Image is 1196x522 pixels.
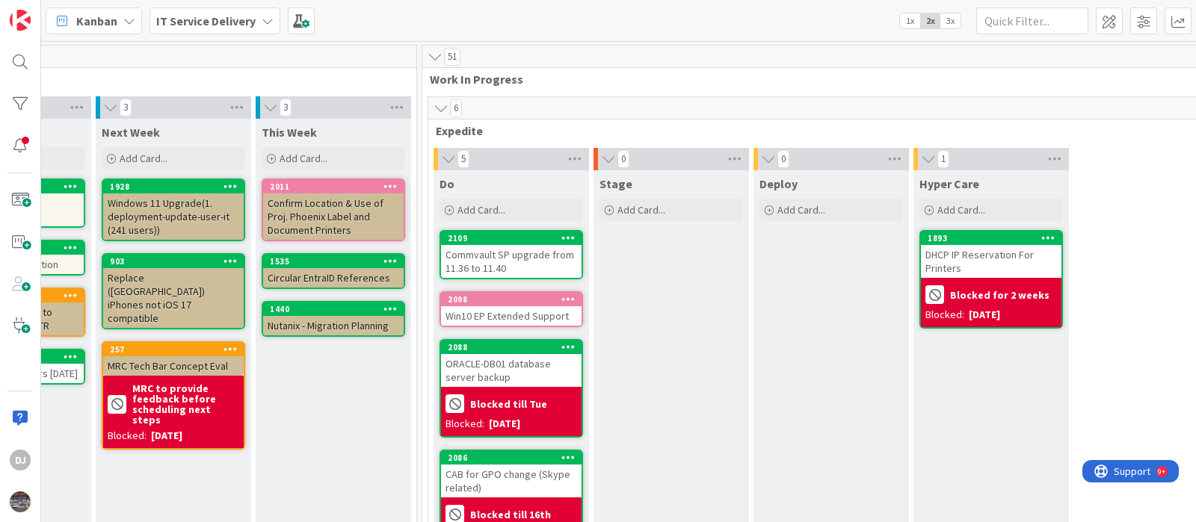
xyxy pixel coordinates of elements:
span: 0 [777,150,789,168]
span: Add Card... [937,203,985,217]
b: IT Service Delivery [156,13,256,28]
div: 1440 [263,302,404,316]
div: 257 [110,344,244,355]
img: Visit kanbanzone.com [10,10,31,31]
div: 2109 [448,233,582,243]
span: Add Card... [617,203,665,217]
div: CAB for GPO change (Skype related) [441,464,582,497]
div: 2011Confirm Location & Use of Proj. Phoenix Label and Document Printers [263,180,404,240]
div: 2088 [448,342,582,352]
span: 51 [444,48,460,66]
div: [DATE] [489,416,520,432]
div: 257MRC Tech Bar Concept Eval [103,343,244,376]
div: [DATE] [151,428,182,444]
div: 1535Circular EntraID References [263,255,404,288]
div: 2098Win10 EP Extended Support [441,293,582,326]
div: Replace ([GEOGRAPHIC_DATA]) iPhones not iOS 17 compatible [103,268,244,328]
div: Confirm Location & Use of Proj. Phoenix Label and Document Printers [263,193,404,240]
div: 1535 [263,255,404,268]
span: 0 [617,150,629,168]
b: Blocked for 2 weeks [950,290,1049,300]
div: 2109Commvault SP upgrade from 11.36 to 11.40 [441,232,582,278]
span: Do [440,176,454,191]
span: Add Card... [457,203,505,217]
b: MRC to provide feedback before scheduling next steps [132,383,239,425]
div: Commvault SP upgrade from 11.36 to 11.40 [441,245,582,278]
div: 2011 [263,180,404,193]
b: Blocked till 16th [470,509,551,520]
div: 1928Windows 11 Upgrade(1. deployment-update-user-it (241 users)) [103,180,244,240]
span: 5 [457,150,469,168]
span: Stage [599,176,632,191]
div: 903Replace ([GEOGRAPHIC_DATA]) iPhones not iOS 17 compatible [103,255,244,328]
div: 2086 [441,451,582,464]
div: 2109 [441,232,582,245]
div: 257 [103,343,244,356]
div: 903 [103,255,244,268]
div: 2088 [441,341,582,354]
span: Deploy [759,176,798,191]
div: DJ [10,450,31,470]
div: Win10 EP Extended Support [441,306,582,326]
div: 2098 [448,294,582,305]
div: 2088ORACLE-DB01 database server backup [441,341,582,387]
span: 3 [120,99,132,116]
div: 2086CAB for GPO change (Skype related) [441,451,582,497]
span: Add Card... [777,203,825,217]
div: MRC Tech Bar Concept Eval [103,356,244,376]
span: Next Week [102,125,160,140]
div: 2098 [441,293,582,306]
div: Blocked: [446,416,484,432]
span: This Week [262,125,317,140]
div: Blocked: [108,428,147,444]
div: ORACLE-DB01 database server backup [441,354,582,387]
div: 1535 [270,256,404,267]
span: 1 [937,150,949,168]
div: 903 [110,256,244,267]
div: Windows 11 Upgrade(1. deployment-update-user-it (241 users)) [103,193,244,240]
span: Add Card... [120,152,167,165]
span: 3 [280,99,292,116]
div: 1440 [270,304,404,314]
span: Hyper Care [919,176,979,191]
div: 1928 [110,181,244,192]
div: DHCP IP Reservation For Printers [921,245,1061,278]
div: 1440Nutanix - Migration Planning [263,302,404,335]
input: Quick Filter... [976,7,1088,34]
div: Blocked: [925,307,964,323]
span: 6 [450,99,462,117]
span: 1x [900,13,920,28]
div: 1928 [103,180,244,193]
img: avatar [10,491,31,512]
span: Kanban [76,12,117,30]
span: Support [31,2,68,20]
div: Circular EntraID References [263,268,404,288]
span: 2x [920,13,940,28]
div: Nutanix - Migration Planning [263,316,404,335]
span: 3x [940,13,961,28]
div: 9+ [75,6,83,18]
div: 1893 [928,233,1061,243]
b: Blocked till Tue [470,399,547,409]
div: [DATE] [969,307,1000,323]
div: 1893DHCP IP Reservation For Printers [921,232,1061,278]
div: 2011 [270,181,404,192]
div: 1893 [921,232,1061,245]
div: 2086 [448,453,582,463]
span: Add Card... [280,152,327,165]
